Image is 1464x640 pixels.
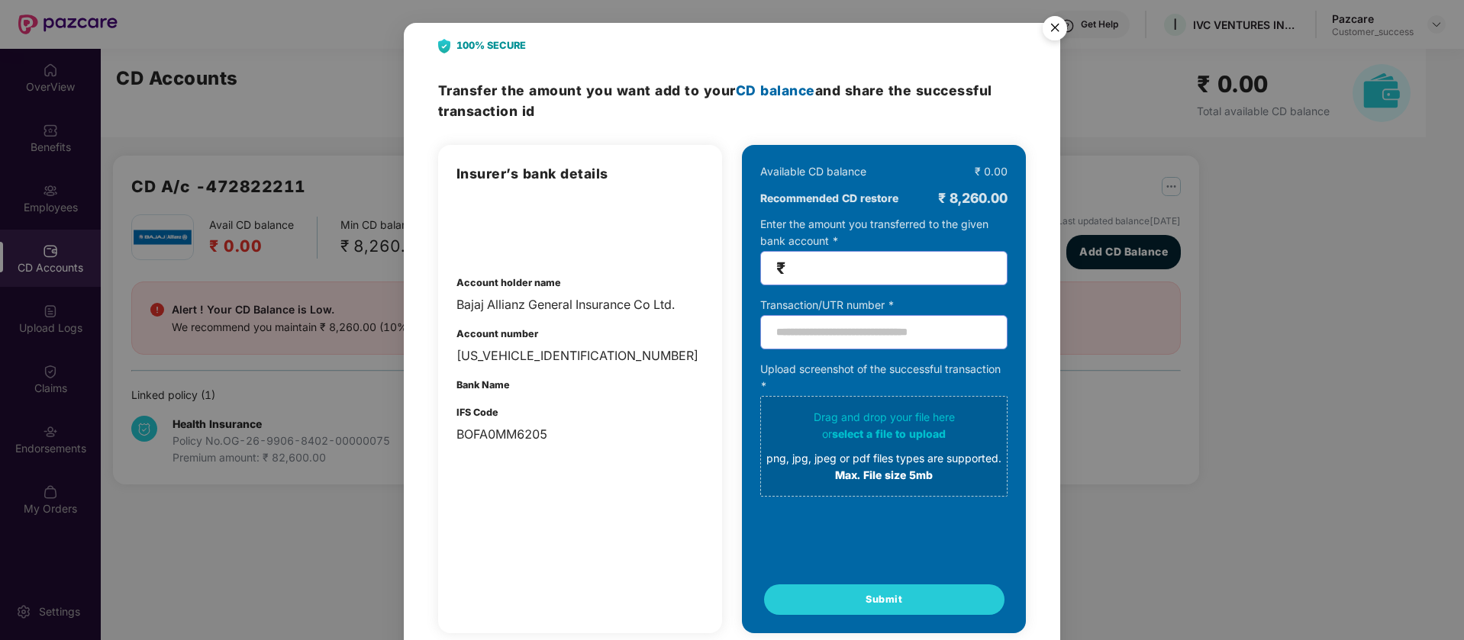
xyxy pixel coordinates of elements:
[761,397,1007,496] span: Drag and drop your file hereorselect a file to uploadpng, jpg, jpeg or pdf files types are suppor...
[760,297,1008,314] div: Transaction/UTR number *
[456,346,704,365] div: [US_VEHICLE_IDENTIFICATION_NUMBER]
[438,80,1026,122] h3: Transfer the amount and share the successful transaction id
[456,295,704,314] div: Bajaj Allianz General Insurance Co Ltd.
[1034,8,1075,50] button: Close
[456,277,561,288] b: Account holder name
[776,259,785,277] span: ₹
[764,584,1004,615] button: Submit
[456,163,704,185] h3: Insurer’s bank details
[766,467,1001,484] div: Max. File size 5mb
[1034,9,1076,52] img: svg+xml;base64,PHN2ZyB4bWxucz0iaHR0cDovL3d3dy53My5vcmcvMjAwMC9zdmciIHdpZHRoPSI1NiIgaGVpZ2h0PSI1Ni...
[760,190,898,207] b: Recommended CD restore
[975,163,1008,180] div: ₹ 0.00
[456,425,704,444] div: BOFA0MM6205
[832,427,946,440] span: select a file to upload
[760,216,1008,285] div: Enter the amount you transferred to the given bank account *
[766,426,1001,442] div: or
[456,38,526,53] b: 100% SECURE
[766,450,1001,467] div: png, jpg, jpeg or pdf files types are supported.
[760,163,866,180] div: Available CD balance
[456,407,498,418] b: IFS Code
[766,409,1001,484] div: Drag and drop your file here
[456,328,538,339] b: Account number
[456,379,510,391] b: Bank Name
[456,199,536,252] img: overview
[760,361,1008,497] div: Upload screenshot of the successful transaction *
[866,592,902,607] span: Submit
[438,39,450,53] img: svg+xml;base64,PHN2ZyB4bWxucz0iaHR0cDovL3d3dy53My5vcmcvMjAwMC9zdmciIHdpZHRoPSIyNCIgaGVpZ2h0PSIyOC...
[938,188,1008,209] div: ₹ 8,260.00
[586,82,815,98] span: you want add to your
[736,82,815,98] span: CD balance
